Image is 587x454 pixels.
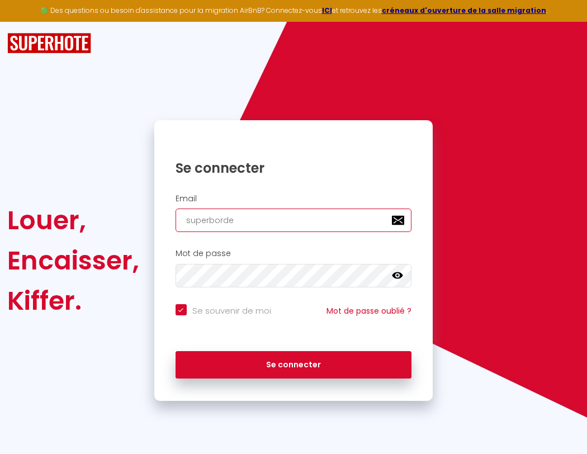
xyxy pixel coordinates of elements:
[9,4,42,38] button: Ouvrir le widget de chat LiveChat
[7,240,139,281] div: Encaisser,
[7,200,139,240] div: Louer,
[7,33,91,54] img: SuperHote logo
[7,281,139,321] div: Kiffer.
[176,351,412,379] button: Se connecter
[382,6,546,15] a: créneaux d'ouverture de la salle migration
[176,194,412,204] h2: Email
[322,6,332,15] a: ICI
[176,159,412,177] h1: Se connecter
[176,209,412,232] input: Ton Email
[176,249,412,258] h2: Mot de passe
[326,305,411,316] a: Mot de passe oublié ?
